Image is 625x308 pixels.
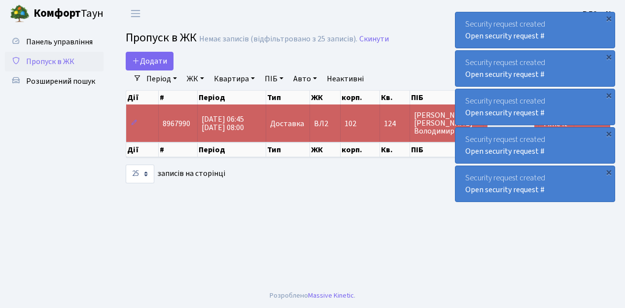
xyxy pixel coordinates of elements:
a: Open security request # [465,107,545,118]
div: × [604,129,614,138]
b: Комфорт [34,5,81,21]
span: Доставка [270,120,304,128]
th: Тип [266,91,310,104]
div: Security request created [455,12,615,48]
th: Дії [126,91,159,104]
div: × [604,167,614,177]
b: ВЛ2 -. К. [583,8,613,19]
th: Кв. [380,142,410,157]
span: 102 [345,118,356,129]
th: ЖК [310,142,341,157]
span: Панель управління [26,36,93,47]
span: [DATE] 06:45 [DATE] 08:00 [202,114,244,133]
span: 124 [384,120,406,128]
span: Додати [132,56,167,67]
th: ЖК [310,91,341,104]
a: ВЛ2 -. К. [583,8,613,20]
div: × [604,52,614,62]
a: Авто [289,70,321,87]
th: ПІБ [410,91,484,104]
div: Security request created [455,166,615,202]
span: Пропуск в ЖК [26,56,74,67]
div: Розроблено . [270,290,355,301]
img: logo.png [10,4,30,24]
a: ПІБ [261,70,287,87]
th: Період [198,91,266,104]
th: корп. [341,91,380,104]
span: ВЛ2 [314,120,336,128]
div: Немає записів (відфільтровано з 25 записів). [199,34,357,44]
a: Massive Kinetic [308,290,354,301]
a: Скинути [359,34,389,44]
div: Security request created [455,51,615,86]
a: Пропуск в ЖК [5,52,104,71]
th: корп. [341,142,380,157]
a: Open security request # [465,31,545,41]
th: # [159,91,198,104]
a: Період [142,70,181,87]
a: Open security request # [465,69,545,80]
span: 8967990 [163,118,190,129]
div: Security request created [455,89,615,125]
select: записів на сторінці [126,165,154,183]
div: Security request created [455,128,615,163]
a: Неактивні [323,70,368,87]
th: Дії [126,142,159,157]
a: ЖК [183,70,208,87]
th: Період [198,142,266,157]
div: × [604,90,614,100]
th: Тип [266,142,310,157]
a: Розширений пошук [5,71,104,91]
a: Open security request # [465,146,545,157]
a: Open security request # [465,184,545,195]
div: × [604,13,614,23]
label: записів на сторінці [126,165,225,183]
a: Додати [126,52,174,70]
th: # [159,142,198,157]
span: Розширений пошук [26,76,95,87]
a: Квартира [210,70,259,87]
span: Таун [34,5,104,22]
button: Переключити навігацію [123,5,148,22]
span: [PERSON_NAME] [PERSON_NAME] Володимирівна [414,111,479,135]
span: Пропуск в ЖК [126,29,197,46]
th: ПІБ [410,142,484,157]
a: Панель управління [5,32,104,52]
th: Кв. [380,91,410,104]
